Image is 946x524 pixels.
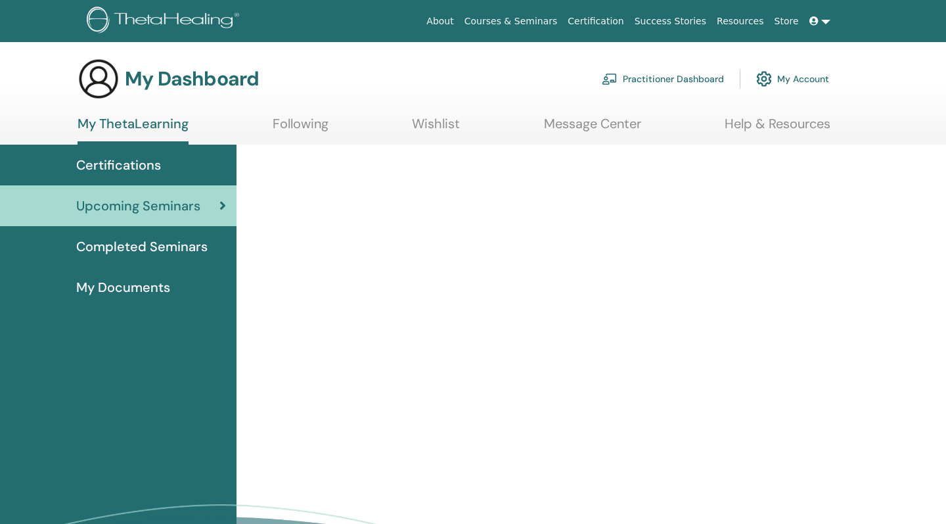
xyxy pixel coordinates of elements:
[769,9,804,34] a: Store
[602,64,724,93] a: Practitioner Dashboard
[756,64,829,93] a: My Account
[78,58,120,100] img: generic-user-icon.jpg
[76,277,170,297] span: My Documents
[756,68,772,90] img: cog.svg
[725,116,830,141] a: Help & Resources
[459,9,563,34] a: Courses & Seminars
[629,9,711,34] a: Success Stories
[87,7,244,36] img: logo.png
[273,116,328,141] a: Following
[76,196,200,216] span: Upcoming Seminars
[125,67,259,91] h3: My Dashboard
[412,116,460,141] a: Wishlist
[562,9,629,34] a: Certification
[76,155,161,175] span: Certifications
[76,237,208,256] span: Completed Seminars
[602,73,618,85] img: chalkboard-teacher.svg
[78,116,189,145] a: My ThetaLearning
[544,116,641,141] a: Message Center
[711,9,769,34] a: Resources
[421,9,459,34] a: About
